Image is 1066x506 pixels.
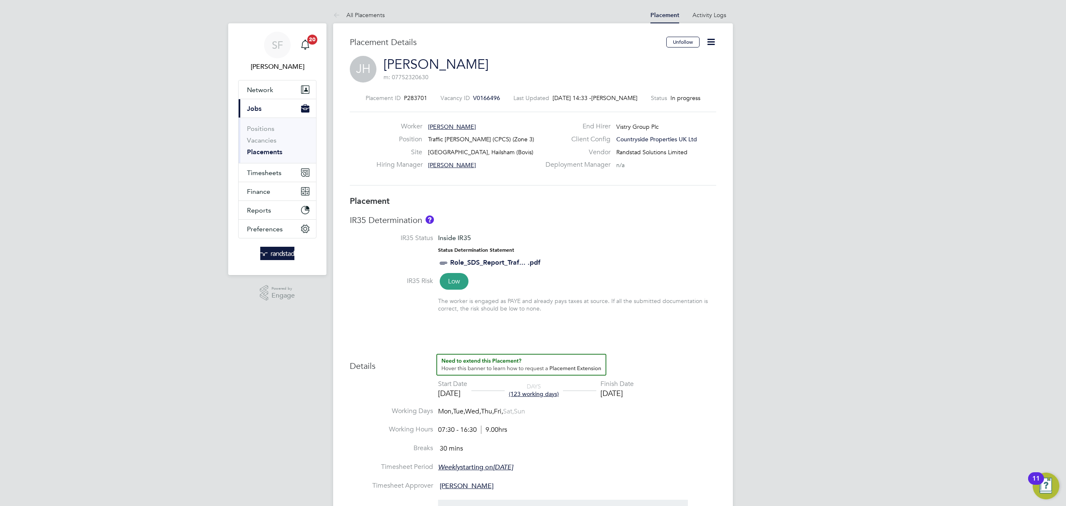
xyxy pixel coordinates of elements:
label: Timesheet Period [350,463,433,471]
span: Engage [271,292,295,299]
span: Finance [247,188,270,195]
h3: Placement Details [350,37,660,48]
span: [PERSON_NAME] [428,123,476,130]
span: Vistry Group Plc [616,123,659,130]
a: Placements [247,148,282,156]
button: Preferences [239,220,316,238]
span: V0166496 [473,94,500,102]
a: Vacancies [247,136,276,144]
b: Placement [350,196,390,206]
em: [DATE] [493,463,513,471]
div: Finish Date [600,380,634,388]
label: Breaks [350,444,433,453]
span: [PERSON_NAME] [440,482,493,490]
nav: Main navigation [228,23,326,275]
span: Powered by [271,285,295,292]
a: Powered byEngage [260,285,295,301]
span: JH [350,56,376,83]
span: 20 [307,35,317,45]
strong: Status Determination Statement [438,247,514,253]
span: Randstad Solutions Limited [616,148,687,156]
span: Preferences [247,225,283,233]
button: Jobs [239,99,316,118]
button: About IR35 [426,215,434,224]
span: Inside IR35 [438,234,471,242]
span: Wed, [465,407,481,416]
a: Activity Logs [692,11,726,19]
div: 07:30 - 16:30 [438,426,507,434]
span: Traffic [PERSON_NAME] (CPCS) (Zone 3) [428,135,534,143]
a: All Placements [333,11,385,19]
span: 30 mins [440,444,463,453]
a: SF[PERSON_NAME] [238,32,316,72]
label: Worker [376,122,422,131]
button: Reports [239,201,316,219]
button: Open Resource Center, 11 new notifications [1033,473,1059,499]
button: Unfollow [666,37,700,48]
em: Weekly [438,463,460,471]
span: Timesheets [247,169,281,177]
span: Reports [247,206,271,214]
label: Last Updated [513,94,549,102]
span: In progress [670,94,700,102]
label: Timesheet Approver [350,481,433,490]
span: Tue, [453,407,465,416]
div: DAYS [505,383,563,398]
img: randstad-logo-retina.png [260,247,295,260]
label: Client Config [540,135,610,144]
span: P283701 [404,94,427,102]
a: 20 [297,32,314,58]
div: [DATE] [438,388,467,398]
label: Vacancy ID [441,94,470,102]
a: Placement [650,12,679,19]
a: Positions [247,125,274,133]
label: Site [376,148,422,157]
span: starting on [438,463,513,471]
a: [PERSON_NAME] [384,56,488,73]
div: Start Date [438,380,467,388]
span: [PERSON_NAME] [591,94,638,102]
label: Vendor [540,148,610,157]
label: IR35 Risk [350,277,433,286]
span: Fri, [494,407,503,416]
span: Jobs [247,105,262,113]
div: 11 [1032,478,1040,489]
span: SF [272,40,283,50]
span: Countryside Properties UK Ltd [616,135,697,143]
span: [DATE] 14:33 - [553,94,591,102]
span: (123 working days) [509,390,559,398]
label: Working Days [350,407,433,416]
label: Working Hours [350,425,433,434]
div: [DATE] [600,388,634,398]
span: Sheree Flatman [238,62,316,72]
span: Sat, [503,407,514,416]
span: Sun [514,407,525,416]
span: n/a [616,161,625,169]
label: Placement ID [366,94,401,102]
span: Thu, [481,407,494,416]
span: Mon, [438,407,453,416]
label: End Hirer [540,122,610,131]
button: Finance [239,182,316,200]
span: Low [440,273,468,290]
button: Timesheets [239,163,316,182]
label: Status [651,94,667,102]
label: IR35 Status [350,234,433,243]
span: [GEOGRAPHIC_DATA], Hailsham (Bovis) [428,148,533,156]
div: The worker is engaged as PAYE and already pays taxes at source. If all the submitted documentatio... [438,297,716,312]
span: m: 07752320630 [384,73,428,81]
div: Jobs [239,118,316,163]
span: 9.00hrs [481,426,507,434]
span: Network [247,86,273,94]
button: How to extend a Placement? [436,354,606,376]
a: Go to home page [238,247,316,260]
h3: IR35 Determination [350,215,716,225]
button: Network [239,80,316,99]
label: Position [376,135,422,144]
span: [PERSON_NAME] [428,161,476,169]
label: Hiring Manager [376,160,422,169]
a: Role_SDS_Report_Traf... .pdf [450,258,540,266]
h3: Details [350,354,716,371]
label: Deployment Manager [540,160,610,169]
